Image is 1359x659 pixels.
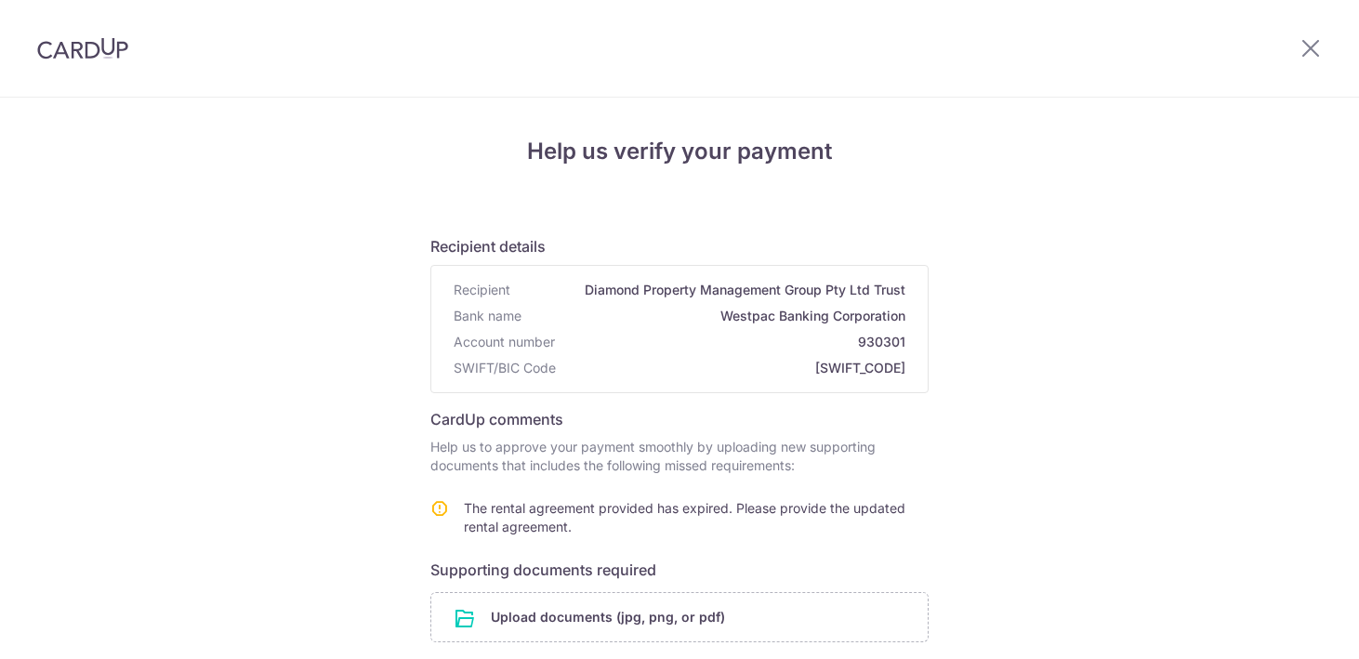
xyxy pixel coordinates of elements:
[562,333,905,351] span: 930301
[454,359,556,377] span: SWIFT/BIC Code
[430,235,929,257] h6: Recipient details
[37,37,128,59] img: CardUp
[529,307,905,325] span: Westpac Banking Corporation
[454,307,521,325] span: Bank name
[430,559,929,581] h6: Supporting documents required
[454,281,510,299] span: Recipient
[430,592,929,642] div: Upload documents (jpg, png, or pdf)
[518,281,905,299] span: Diamond Property Management Group Pty Ltd Trust
[430,408,929,430] h6: CardUp comments
[563,359,905,377] span: [SWIFT_CODE]
[430,135,929,168] h4: Help us verify your payment
[464,500,905,534] span: The rental agreement provided has expired. Please provide the updated rental agreement.
[430,438,929,475] p: Help us to approve your payment smoothly by uploading new supporting documents that includes the ...
[454,333,555,351] span: Account number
